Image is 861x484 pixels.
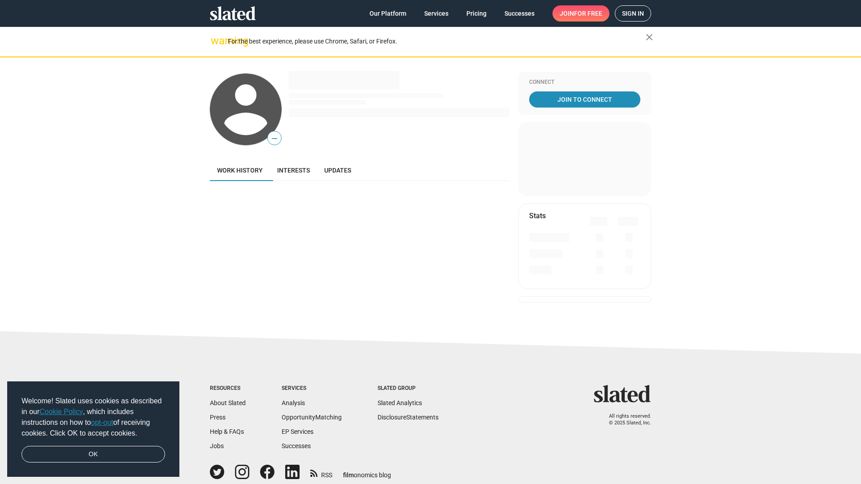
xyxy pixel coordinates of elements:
[282,399,305,406] a: Analysis
[529,91,640,108] a: Join To Connect
[210,428,244,435] a: Help & FAQs
[370,5,406,22] span: Our Platform
[378,399,422,406] a: Slated Analytics
[644,32,655,43] mat-icon: close
[211,35,222,46] mat-icon: warning
[210,442,224,449] a: Jobs
[560,5,602,22] span: Join
[343,471,354,479] span: film
[282,442,311,449] a: Successes
[378,385,439,392] div: Slated Group
[529,211,546,220] mat-card-title: Stats
[424,5,448,22] span: Services
[378,414,439,421] a: DisclosureStatements
[529,79,640,86] div: Connect
[574,5,602,22] span: for free
[217,167,263,174] span: Work history
[270,160,317,181] a: Interests
[91,419,113,426] a: opt-out
[22,396,165,439] span: Welcome! Slated uses cookies as described in our , which includes instructions on how to of recei...
[210,399,246,406] a: About Slated
[210,414,226,421] a: Press
[277,167,310,174] span: Interests
[7,381,179,477] div: cookieconsent
[282,414,342,421] a: OpportunityMatching
[22,446,165,463] a: dismiss cookie message
[228,35,646,48] div: For the best experience, please use Chrome, Safari, or Firefox.
[310,466,332,480] a: RSS
[343,464,391,480] a: filmonomics blog
[317,160,358,181] a: Updates
[362,5,413,22] a: Our Platform
[622,6,644,21] span: Sign in
[600,413,651,426] p: All rights reserved. © 2025 Slated, Inc.
[324,167,351,174] span: Updates
[504,5,535,22] span: Successes
[497,5,542,22] a: Successes
[459,5,494,22] a: Pricing
[615,5,651,22] a: Sign in
[282,385,342,392] div: Services
[552,5,609,22] a: Joinfor free
[466,5,487,22] span: Pricing
[268,133,281,144] span: —
[39,408,83,415] a: Cookie Policy
[210,385,246,392] div: Resources
[210,160,270,181] a: Work history
[417,5,456,22] a: Services
[531,91,639,108] span: Join To Connect
[282,428,313,435] a: EP Services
